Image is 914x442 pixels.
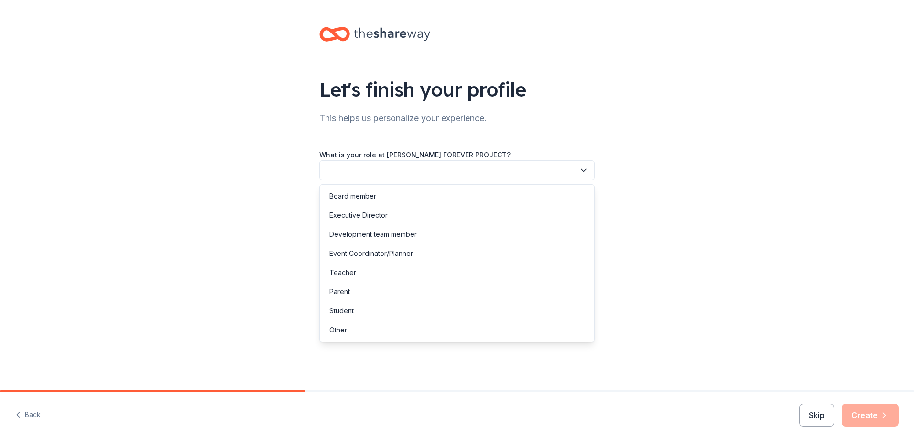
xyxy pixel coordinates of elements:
[329,229,417,240] div: Development team member
[329,210,388,221] div: Executive Director
[329,286,350,298] div: Parent
[329,267,356,278] div: Teacher
[329,190,376,202] div: Board member
[329,248,413,259] div: Event Coordinator/Planner
[329,324,347,336] div: Other
[329,305,354,317] div: Student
